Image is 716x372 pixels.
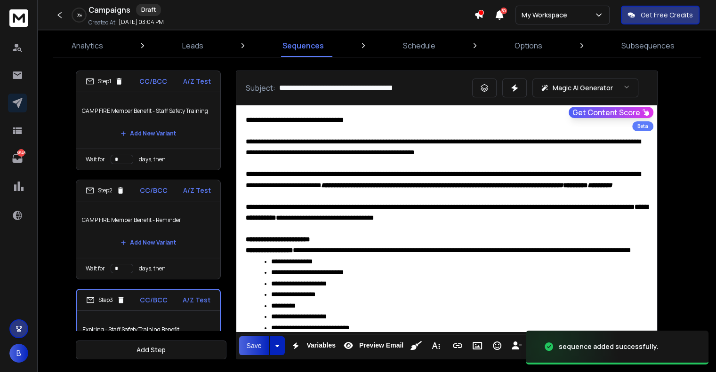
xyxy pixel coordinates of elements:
[9,344,28,363] button: B
[277,34,330,57] a: Sequences
[113,233,184,252] button: Add New Variant
[8,149,27,168] a: 6548
[553,83,613,93] p: Magic AI Generator
[113,124,184,143] button: Add New Variant
[77,12,82,18] p: 0 %
[136,4,161,16] div: Draft
[86,296,125,304] div: Step 3
[76,289,221,368] li: Step3CC/BCCA/Z TestExpiring - Staff Safety Training BenefitAdd New Variant
[177,34,209,57] a: Leads
[140,186,168,195] p: CC/BCC
[559,342,659,351] div: sequence added successfully.
[357,341,405,349] span: Preview Email
[287,336,338,355] button: Variables
[239,336,269,355] button: Save
[468,336,486,355] button: Insert Image (Ctrl+P)
[282,40,324,51] p: Sequences
[72,40,103,51] p: Analytics
[82,207,215,233] p: CAMP FIRE Member Benefit - Reminder
[76,340,226,359] button: Add Step
[86,77,123,86] div: Step 1
[88,19,117,26] p: Created At:
[407,336,425,355] button: Clean HTML
[246,82,275,94] p: Subject:
[449,336,467,355] button: Insert Link (Ctrl+K)
[76,180,221,279] li: Step2CC/BCCA/Z TestCAMP FIRE Member Benefit - ReminderAdd New VariantWait fordays, then
[76,71,221,170] li: Step1CC/BCCA/Z TestCAMP FIRE Member Benefit - Staff Safety TrainingAdd New VariantWait fordays, then
[621,6,700,24] button: Get Free Credits
[427,336,445,355] button: More Text
[140,295,168,305] p: CC/BCC
[82,98,215,124] p: CAMP FIRE Member Benefit - Staff Safety Training
[182,40,203,51] p: Leads
[500,8,507,14] span: 50
[632,121,653,131] div: Beta
[183,77,211,86] p: A/Z Test
[86,186,125,195] div: Step 2
[508,336,526,355] button: Insert Unsubscribe Link
[569,107,653,118] button: Get Content Score
[86,265,105,272] p: Wait for
[119,18,164,26] p: [DATE] 03:04 PM
[641,10,693,20] p: Get Free Credits
[183,295,210,305] p: A/Z Test
[616,34,680,57] a: Subsequences
[139,77,167,86] p: CC/BCC
[397,34,441,57] a: Schedule
[183,186,211,195] p: A/Z Test
[621,40,675,51] p: Subsequences
[139,265,166,272] p: days, then
[88,4,130,16] h1: Campaigns
[66,34,109,57] a: Analytics
[403,40,435,51] p: Schedule
[339,336,405,355] button: Preview Email
[86,156,105,163] p: Wait for
[17,149,25,157] p: 6548
[305,341,338,349] span: Variables
[532,79,638,97] button: Magic AI Generator
[139,156,166,163] p: days, then
[515,40,542,51] p: Options
[488,336,506,355] button: Emoticons
[82,317,214,343] p: Expiring - Staff Safety Training Benefit
[509,34,548,57] a: Options
[522,10,571,20] p: My Workspace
